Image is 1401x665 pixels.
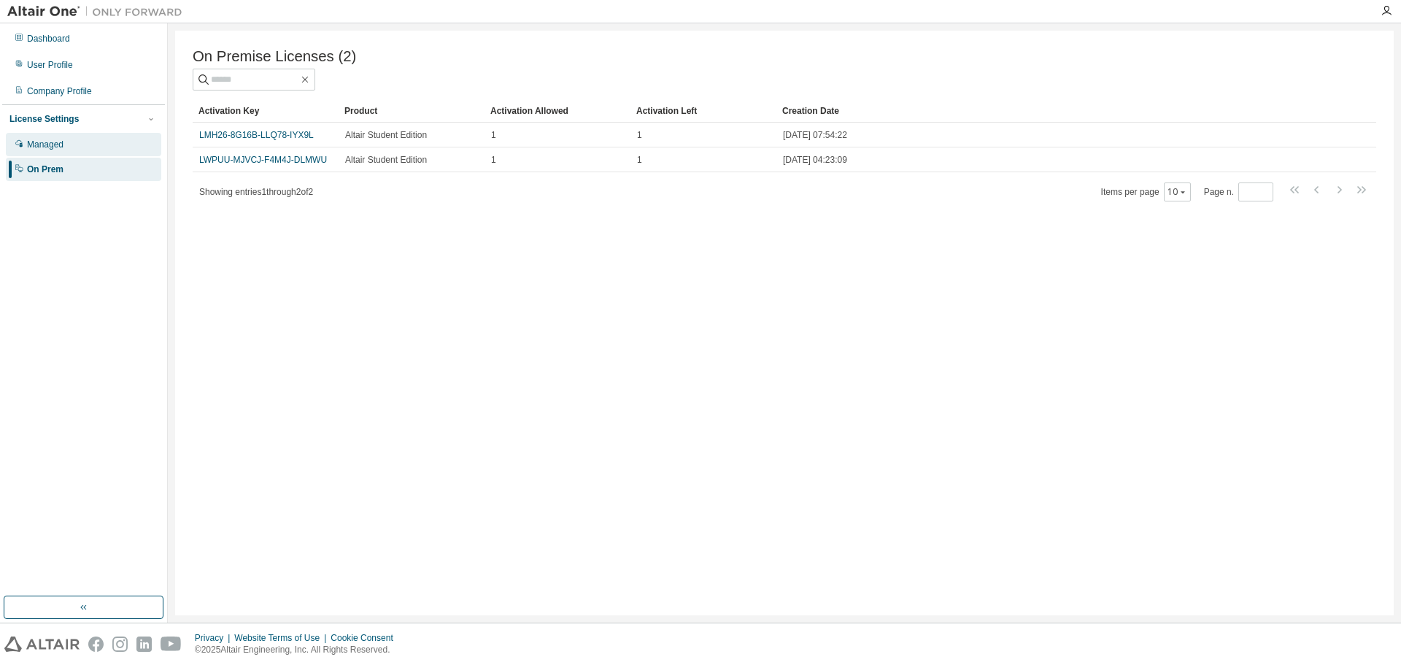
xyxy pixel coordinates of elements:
img: youtube.svg [161,637,182,652]
span: 1 [491,129,496,141]
a: LMH26-8G16B-LLQ78-IYX9L [199,130,314,140]
div: Managed [27,139,63,150]
span: Altair Student Edition [345,154,427,166]
div: Company Profile [27,85,92,97]
div: Activation Left [636,99,771,123]
img: altair_logo.svg [4,637,80,652]
span: [DATE] 04:23:09 [783,154,847,166]
div: Website Terms of Use [234,632,331,644]
img: linkedin.svg [136,637,152,652]
div: User Profile [27,59,73,71]
img: facebook.svg [88,637,104,652]
div: Dashboard [27,33,70,45]
p: © 2025 Altair Engineering, Inc. All Rights Reserved. [195,644,402,656]
img: instagram.svg [112,637,128,652]
span: 1 [637,154,642,166]
div: On Prem [27,164,63,175]
span: Items per page [1101,182,1191,201]
button: 10 [1167,186,1187,198]
div: Privacy [195,632,234,644]
div: Activation Allowed [490,99,625,123]
a: LWPUU-MJVCJ-F4M4J-DLMWU [199,155,327,165]
span: 1 [637,129,642,141]
div: Creation Date [782,99,1312,123]
div: Cookie Consent [331,632,401,644]
span: 1 [491,154,496,166]
img: Altair One [7,4,190,19]
span: On Premise Licenses (2) [193,48,356,65]
div: Activation Key [198,99,333,123]
div: License Settings [9,113,79,125]
span: [DATE] 07:54:22 [783,129,847,141]
span: Showing entries 1 through 2 of 2 [199,187,313,197]
div: Product [344,99,479,123]
span: Altair Student Edition [345,129,427,141]
span: Page n. [1204,182,1273,201]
